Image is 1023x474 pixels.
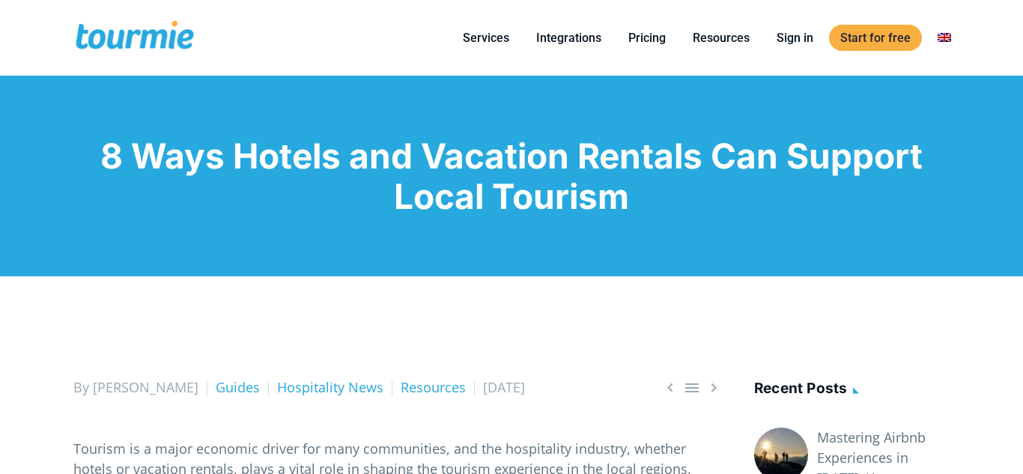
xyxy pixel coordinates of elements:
[683,378,701,397] a: 
[73,378,198,396] span: By [PERSON_NAME]
[705,378,723,397] span: Next post
[277,378,383,396] a: Hospitality News
[661,378,679,397] a: 
[754,377,950,402] h4: Recent posts
[216,378,260,396] a: Guides
[73,136,950,216] h1: 8 Ways Hotels and Vacation Rentals Can Support Local Tourism
[829,25,922,51] a: Start for free
[617,28,677,47] a: Pricing
[705,378,723,397] a: 
[661,378,679,397] span: Previous post
[483,378,525,396] span: [DATE]
[682,28,761,47] a: Resources
[765,28,825,47] a: Sign in
[525,28,613,47] a: Integrations
[401,378,466,396] a: Resources
[452,28,520,47] a: Services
